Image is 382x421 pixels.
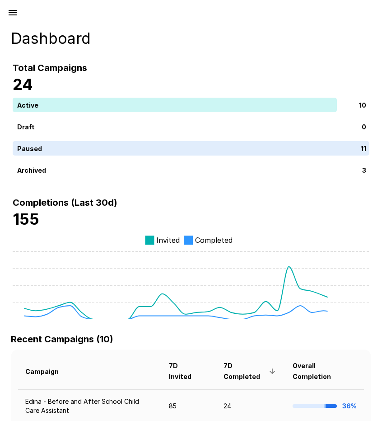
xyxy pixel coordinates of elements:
[293,360,357,382] span: Overall Completion
[13,210,39,228] b: 155
[169,360,209,382] span: 7D Invited
[11,29,371,48] h4: Dashboard
[224,360,278,382] span: 7D Completed
[361,143,366,153] p: 11
[11,334,113,345] b: Recent Campaigns (10)
[13,197,117,208] b: Completions (Last 30d)
[359,100,366,109] p: 10
[13,62,87,73] b: Total Campaigns
[25,366,70,377] span: Campaign
[13,75,33,94] b: 24
[362,165,366,175] p: 3
[342,402,357,410] b: 36%
[362,122,366,131] p: 0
